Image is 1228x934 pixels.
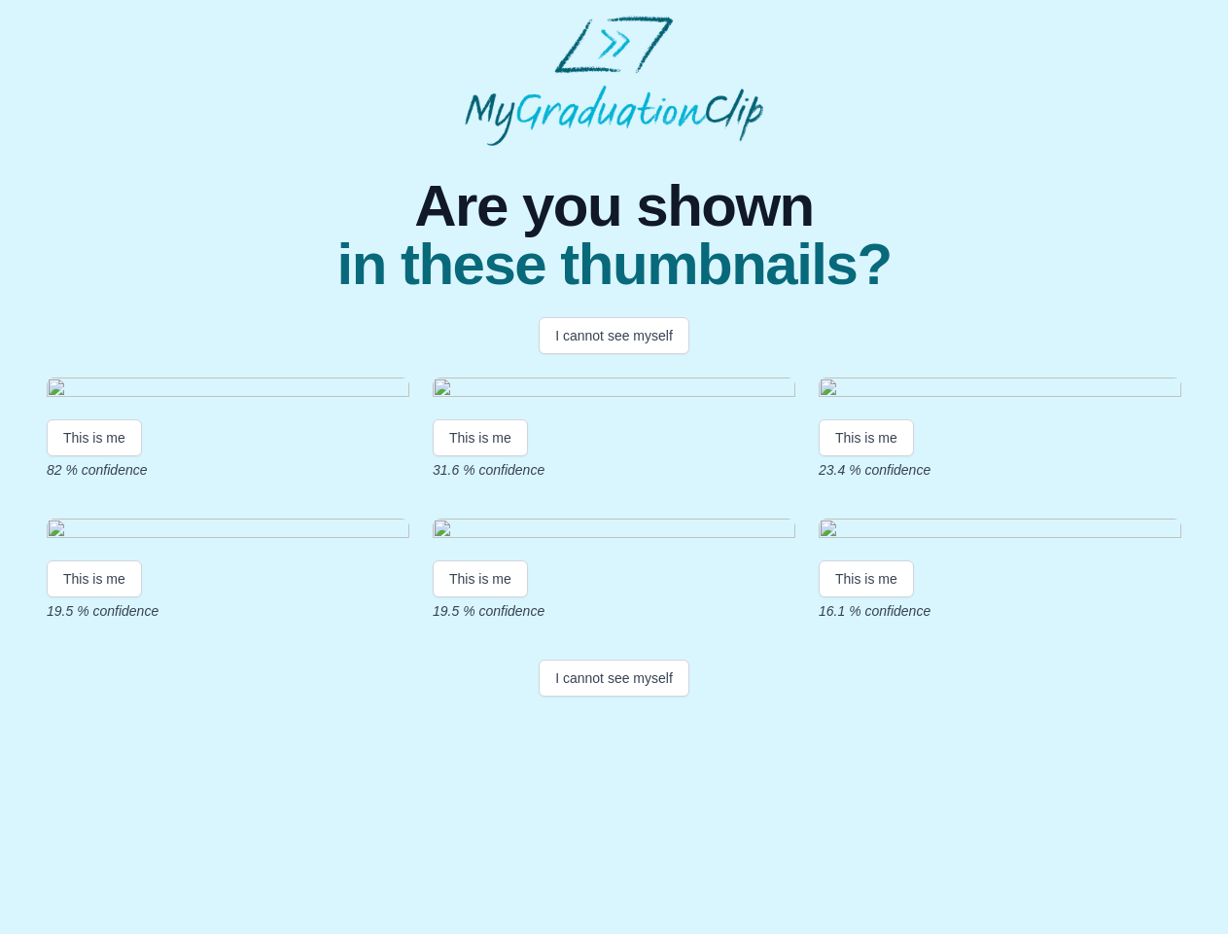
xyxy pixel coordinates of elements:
button: This is me [433,419,528,456]
button: This is me [819,560,914,597]
button: This is me [433,560,528,597]
span: in these thumbnails? [336,235,891,294]
p: 82 % confidence [47,460,409,480]
p: 19.5 % confidence [47,601,409,621]
img: 33a192206330e7e9a42524122927efdbe43d50f8.gif [819,377,1181,404]
p: 31.6 % confidence [433,460,795,480]
span: Are you shown [336,177,891,235]
img: 5081faf171007eae395ead187353a0d9e7136157.gif [47,377,409,404]
p: 23.4 % confidence [819,460,1181,480]
img: 8ba170de1511c34d4297012d3f226bf5f9401b6f.gif [819,519,1181,545]
button: This is me [47,419,142,456]
button: This is me [47,560,142,597]
p: 19.5 % confidence [433,601,795,621]
img: MyGraduationClip [465,16,764,146]
img: a5227b42ded6cf239d1c7d2d45b56b0f7d06741f.gif [47,519,409,545]
img: 2135ebc7242b62b386d8371e87bcc26b4050c360.gif [433,377,795,404]
button: This is me [819,419,914,456]
img: f5c5b904784c7a63e3bc257992391bffe40a2216.gif [433,519,795,545]
button: I cannot see myself [539,317,689,354]
button: I cannot see myself [539,660,689,697]
p: 16.1 % confidence [819,601,1181,621]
